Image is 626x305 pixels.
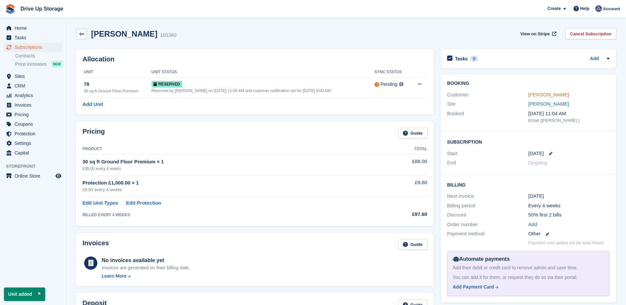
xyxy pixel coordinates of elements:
div: 50% first 2 bills [528,211,610,219]
img: Andy [595,5,602,12]
a: Add [528,221,537,228]
a: menu [3,148,62,157]
div: Next invoice [447,192,528,200]
a: [PERSON_NAME] [528,92,569,97]
a: Learn More [102,273,190,280]
span: Storefront [6,163,66,170]
div: 78 [84,81,151,88]
span: Capital [15,148,54,157]
a: menu [3,171,62,181]
div: Reserved by [PERSON_NAME] on [DATE] 11:04 AM and customer notification set for [DATE] 6:00 AM. [151,88,375,94]
div: [DATE] 11:04 AM [528,110,610,118]
img: stora-icon-8386f47178a22dfd0bd8f6a31ec36ba5ce8667c1dd55bd0f319d3a0aa187defe.svg [5,4,15,14]
div: 30 sq ft Ground Floor Premium [84,88,151,94]
div: Pending [380,81,397,88]
div: Order number [447,221,528,228]
a: Add Unit [82,101,103,108]
div: Every 4 weeks [528,202,610,210]
div: £9.60 every 4 weeks [82,186,373,193]
div: Billing period [447,202,528,210]
div: Add Payment Card [453,284,494,290]
h2: Pricing [82,128,105,139]
a: Cancel Subscription [565,28,616,39]
a: Edit Unit Types [82,199,118,207]
div: Booked [447,110,528,124]
span: Create [547,5,561,12]
span: Subscriptions [15,43,54,52]
span: Tasks [15,33,54,42]
img: icon-info-grey-7440780725fd019a000dd9b08b2336e03edf1995a4989e88bcd33f0948082b44.svg [399,82,403,86]
a: Guide [398,239,427,250]
a: menu [3,110,62,119]
div: Protection £1,000.00 × 1 [82,179,373,187]
div: NEW [51,61,62,67]
a: [PERSON_NAME] [528,101,569,107]
p: Unit added [4,288,45,301]
div: Payment method [447,230,528,238]
div: Invoices are generated on their billing date. [102,264,190,271]
p: Payment card added will be auto-linked [528,240,603,246]
a: menu [3,33,62,42]
a: Guide [398,128,427,139]
div: £88.00 every 4 weeks [82,166,373,172]
span: Ongoing [528,160,547,165]
a: Edit Protection [126,199,161,207]
a: View on Stripe [518,28,558,39]
h2: Tasks [455,56,468,62]
div: Site [447,100,528,108]
span: Settings [15,139,54,148]
div: 0 [470,56,478,62]
div: Email ([PERSON_NAME] ) [528,117,610,124]
a: menu [3,91,62,100]
h2: Booking [447,81,610,86]
div: £97.60 [373,211,427,218]
a: menu [3,72,62,81]
h2: [PERSON_NAME] [91,29,157,38]
a: menu [3,139,62,148]
a: Add Payment Card [453,284,601,290]
span: Analytics [15,91,54,100]
div: Customer [447,91,528,99]
div: Add their debit or credit card to remove admin and save time. [453,264,604,271]
span: Online Store [15,171,54,181]
span: Reserved [151,81,182,87]
div: You can add it for them, or request they do so via their portal. [453,274,604,281]
span: Sites [15,72,54,81]
div: Other [528,230,610,238]
span: Coupons [15,119,54,129]
a: menu [3,23,62,33]
span: CRM [15,81,54,90]
a: menu [3,81,62,90]
a: Preview store [54,172,62,180]
div: 101342 [160,31,177,39]
span: Account [603,6,620,12]
span: Invoices [15,100,54,110]
a: menu [3,129,62,138]
span: Protection [15,129,54,138]
h2: Subscription [447,138,610,145]
a: Add [590,55,599,63]
div: Automate payments [453,255,604,263]
span: Price increases [15,61,47,67]
time: 2025-08-16 00:00:00 UTC [528,150,544,157]
td: £9.60 [373,175,427,197]
th: Unit [82,67,151,78]
h2: Billing [447,181,610,188]
div: 30 sq ft Ground Floor Premium × 1 [82,158,373,166]
th: Sync Status [375,67,410,78]
span: Help [580,5,589,12]
div: Start [447,150,528,157]
th: Unit Status [151,67,375,78]
div: No invoices available yet [102,256,190,264]
h2: Allocation [82,55,427,63]
div: End [447,159,528,167]
span: Pricing [15,110,54,119]
a: menu [3,43,62,52]
td: £88.00 [373,154,427,175]
a: menu [3,100,62,110]
span: Home [15,23,54,33]
th: Total [373,144,427,154]
a: Contracts [15,53,62,59]
th: Product [82,144,373,154]
h2: Invoices [82,239,109,250]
